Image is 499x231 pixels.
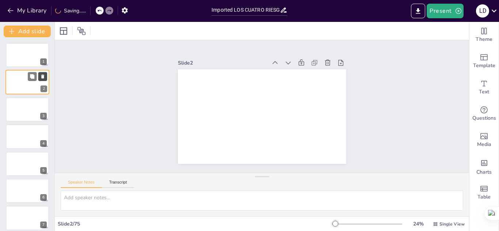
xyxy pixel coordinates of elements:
[427,4,463,18] button: Present
[469,74,499,101] div: Add text boxes
[38,72,47,81] button: Delete Slide
[41,86,47,92] div: 2
[61,180,102,188] button: Speaker Notes
[477,140,491,149] span: Media
[178,59,267,66] div: Slide 2
[411,4,425,18] button: Export to PowerPoint
[5,70,49,95] div: 2
[55,7,86,14] div: Saving......
[40,113,47,119] div: 3
[439,221,465,227] span: Single View
[477,193,491,201] span: Table
[40,222,47,228] div: 7
[469,48,499,74] div: Add ready made slides
[6,179,49,203] div: 6
[40,167,47,174] div: 5
[469,127,499,153] div: Add images, graphics, shapes or video
[479,88,489,96] span: Text
[6,97,49,122] div: 3
[472,114,496,122] span: Questions
[212,5,280,15] input: Insert title
[469,180,499,206] div: Add a table
[6,206,49,230] div: 7
[469,101,499,127] div: Get real-time input from your audience
[473,62,495,70] span: Template
[476,4,489,18] button: L D
[476,168,492,176] span: Charts
[40,58,47,65] div: 1
[102,180,134,188] button: Transcript
[77,27,86,35] span: Position
[6,124,49,149] div: 4
[6,43,49,67] div: 1
[28,72,37,81] button: Duplicate Slide
[58,25,69,37] div: Layout
[476,35,492,43] span: Theme
[469,22,499,48] div: Change the overall theme
[58,220,332,227] div: Slide 2 / 75
[5,5,50,16] button: My Library
[469,153,499,180] div: Add charts and graphs
[40,140,47,147] div: 4
[6,152,49,176] div: 5
[40,194,47,201] div: 6
[410,220,427,227] div: 24 %
[4,26,51,37] button: Add slide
